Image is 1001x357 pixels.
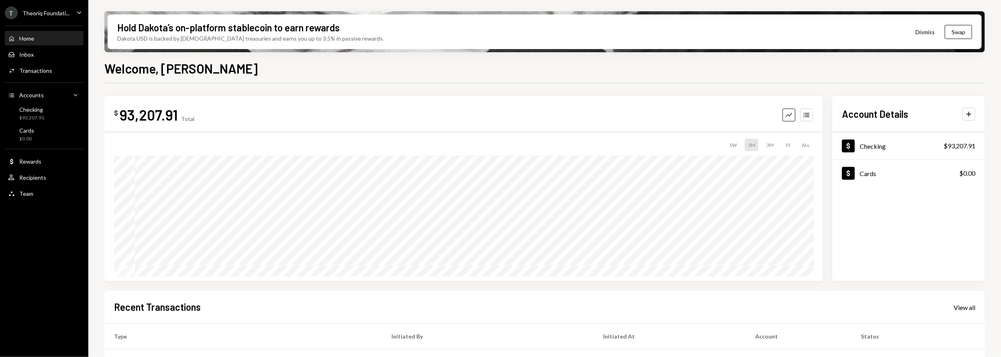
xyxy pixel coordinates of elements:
[19,174,46,181] div: Recipients
[832,132,985,159] a: Checking$93,207.91
[22,10,69,16] div: Theoriq Foundati...
[782,139,794,151] div: 1Y
[5,170,84,185] a: Recipients
[954,304,975,312] div: View all
[763,139,777,151] div: 3M
[5,88,84,102] a: Accounts
[5,31,84,45] a: Home
[114,300,201,314] h2: Recent Transactions
[5,125,84,144] a: Cards$0.00
[5,6,18,19] div: T
[117,21,340,34] div: Hold Dakota’s on-platform stablecoin to earn rewards
[19,92,44,98] div: Accounts
[19,115,44,121] div: $93,207.91
[19,35,34,42] div: Home
[5,186,84,201] a: Team
[120,106,178,124] div: 93,207.91
[19,158,41,165] div: Rewards
[842,107,908,121] h2: Account Details
[5,154,84,168] a: Rewards
[851,324,985,349] th: Status
[19,106,44,113] div: Checking
[104,324,382,349] th: Type
[5,104,84,123] a: Checking$93,207.91
[905,23,945,41] button: Dismiss
[19,67,52,74] div: Transactions
[945,25,972,39] button: Swap
[19,127,34,134] div: Cards
[5,47,84,62] a: Inbox
[746,324,852,349] th: Account
[959,168,975,178] div: $0.00
[117,34,384,43] div: Dakota USD is backed by [DEMOGRAPHIC_DATA] treasuries and earns you up to 3.5% in passive rewards.
[19,190,33,197] div: Team
[860,142,886,150] div: Checking
[745,139,758,151] div: 1M
[832,160,985,187] a: Cards$0.00
[594,324,746,349] th: Initiated At
[954,303,975,312] a: View all
[19,135,34,142] div: $0.00
[726,139,740,151] div: 1W
[104,60,258,76] h1: Welcome, [PERSON_NAME]
[799,139,813,151] div: ALL
[114,109,118,117] div: $
[19,51,34,58] div: Inbox
[382,324,594,349] th: Initiated By
[944,141,975,151] div: $93,207.91
[5,63,84,78] a: Transactions
[860,170,876,177] div: Cards
[181,115,194,122] div: Total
